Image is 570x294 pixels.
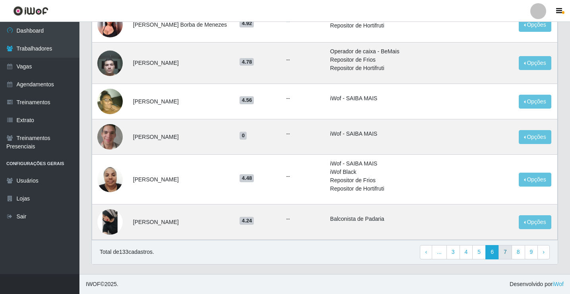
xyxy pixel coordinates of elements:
td: [PERSON_NAME] [128,155,235,204]
button: Opções [519,18,551,32]
span: 4.92 [240,19,254,27]
span: 4.24 [240,217,254,225]
span: ‹ [425,249,427,255]
li: Repositor de Frios [330,176,446,185]
span: 0 [240,132,247,140]
li: iWof - SAIBA MAIS [330,130,446,138]
a: 7 [499,245,512,259]
span: IWOF [86,281,100,287]
img: 1733572308791.jpeg [97,209,123,235]
li: Balconista de Padaria [330,215,446,223]
li: Repositor de Hortifruti [330,185,446,193]
img: CoreUI Logo [13,6,48,16]
a: ... [432,245,447,259]
ul: -- [286,56,321,64]
button: Opções [519,130,551,144]
button: Opções [519,56,551,70]
span: 4.78 [240,58,254,66]
td: [PERSON_NAME] [128,119,235,155]
button: Opções [519,215,551,229]
li: iWof - SAIBA MAIS [330,94,446,103]
a: 4 [460,245,473,259]
a: 8 [512,245,525,259]
img: 1743434063125.jpeg [97,120,123,154]
a: Previous [420,245,432,259]
a: iWof [553,281,564,287]
li: Repositor de Hortifruti [330,21,446,30]
button: Opções [519,95,551,109]
a: 9 [525,245,538,259]
img: 1747330567524.jpeg [97,84,123,118]
span: Desenvolvido por [510,280,564,288]
span: 4.48 [240,174,254,182]
img: 1744499722652.jpeg [97,46,123,80]
img: 1684759032342.jpeg [97,162,123,196]
nav: pagination [420,245,550,259]
td: [PERSON_NAME] [128,84,235,119]
ul: -- [286,94,321,103]
li: iWof Black [330,168,446,176]
a: 3 [446,245,460,259]
li: Operador de caixa - BeMais [330,47,446,56]
td: [PERSON_NAME] [128,43,235,84]
td: [PERSON_NAME] [128,204,235,240]
button: Opções [519,173,551,187]
li: iWof - SAIBA MAIS [330,160,446,168]
ul: -- [286,172,321,181]
a: Next [537,245,550,259]
ul: -- [286,130,321,138]
a: 6 [485,245,499,259]
span: 4.56 [240,96,254,104]
span: › [543,249,545,255]
li: Repositor de Hortifruti [330,64,446,72]
p: Total de 133 cadastros. [100,248,154,256]
img: 1751652414783.jpeg [97,12,123,37]
a: 5 [472,245,486,259]
li: Repositor de Frios [330,56,446,64]
span: © 2025 . [86,280,118,288]
ul: -- [286,215,321,223]
td: [PERSON_NAME] Borba de Menezes [128,7,235,43]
